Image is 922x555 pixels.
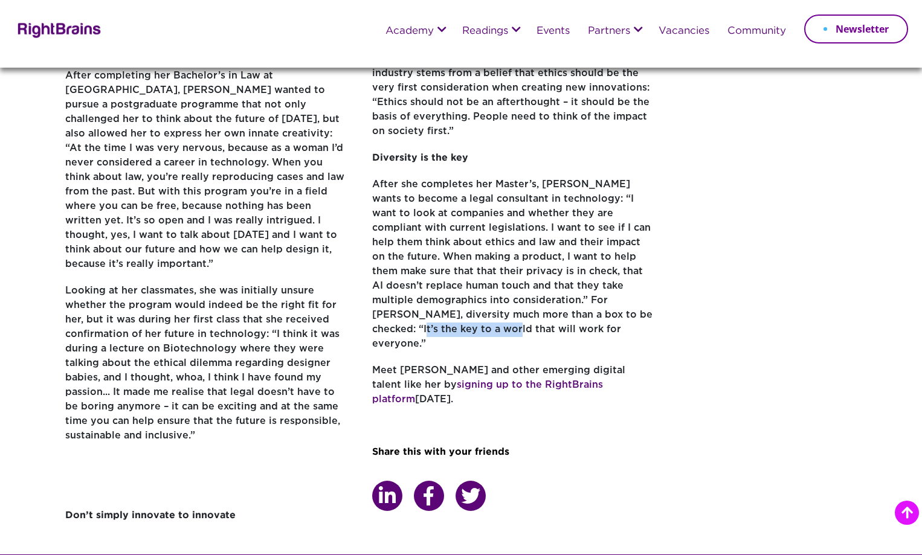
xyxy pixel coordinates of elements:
strong: Diversity is the key [372,153,468,162]
a: Readings [462,26,508,37]
a: signing up to the RightBrains platform [372,380,603,404]
p: After she completes her Master’s, [PERSON_NAME] wants to become a legal consultant in technology:... [372,178,655,364]
a: Partners [588,26,630,37]
img: Rightbrains [14,21,102,38]
a: Vacancies [659,26,709,37]
p: This is one of many social questions that [PERSON_NAME] is trying to answer, and her ambition to ... [372,23,655,151]
span: Share this with your friends [372,448,509,457]
strong: Don’t simply innovate to innovate [65,511,236,520]
a: Newsletter [804,14,908,43]
p: Looking at her classmates, she was initially unsure whether the program would indeed be the right... [65,284,348,455]
p: After completing her Bachelor’s in Law at [GEOGRAPHIC_DATA], [PERSON_NAME] wanted to pursue a pos... [65,69,348,284]
a: Community [727,26,786,37]
a: Events [537,26,570,37]
a: Academy [385,26,434,37]
p: Meet [PERSON_NAME] and other emerging digital talent like her by [DATE]. [372,364,655,419]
